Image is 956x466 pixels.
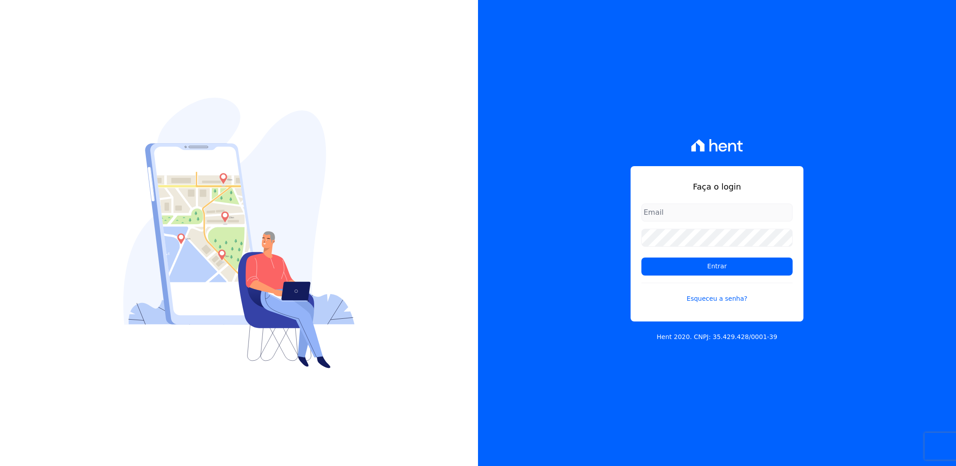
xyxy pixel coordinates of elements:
p: Hent 2020. CNPJ: 35.429.428/0001-39 [657,332,777,342]
h1: Faça o login [641,181,793,193]
img: Login [123,98,355,368]
a: Esqueceu a senha? [641,283,793,303]
input: Entrar [641,258,793,276]
input: Email [641,204,793,222]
